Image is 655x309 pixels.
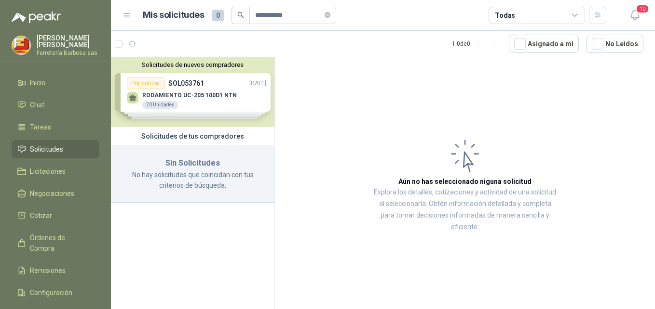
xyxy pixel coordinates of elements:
div: Todas [495,10,515,21]
span: Inicio [30,77,45,88]
a: Cotizar [12,206,99,225]
p: Explora los detalles, cotizaciones y actividad de una solicitud al seleccionarla. Obtén informaci... [371,187,559,233]
button: 10 [626,7,643,24]
span: Cotizar [30,210,52,221]
span: Configuración [30,287,72,298]
p: Ferretería Barbosa sas [37,50,99,56]
h3: Sin Solicitudes [123,157,263,169]
span: 10 [636,4,649,13]
p: [PERSON_NAME] [PERSON_NAME] [37,35,99,48]
span: Tareas [30,122,51,132]
span: search [237,12,244,18]
h1: Mis solicitudes [143,8,205,22]
h3: Aún no has seleccionado niguna solicitud [398,176,532,187]
span: close-circle [325,12,330,18]
span: Negociaciones [30,188,74,199]
a: Tareas [12,118,99,136]
a: Chat [12,96,99,114]
div: Solicitudes de nuevos compradoresPor cotizarSOL053761[DATE] RODAMIENTO UC-205 100D1 NTN20 Unidade... [111,57,274,127]
a: Órdenes de Compra [12,229,99,257]
img: Logo peakr [12,12,61,23]
div: 1 - 0 de 0 [452,36,501,51]
div: Solicitudes de tus compradores [111,127,274,145]
span: Solicitudes [30,144,63,154]
span: 0 [212,10,224,21]
p: No hay solicitudes que coincidan con tus criterios de búsqueda. [123,169,263,191]
a: Configuración [12,283,99,302]
button: Solicitudes de nuevos compradores [115,61,271,68]
a: Remisiones [12,261,99,280]
span: Órdenes de Compra [30,232,90,254]
a: Licitaciones [12,162,99,180]
span: Remisiones [30,265,66,276]
span: Chat [30,100,44,110]
img: Company Logo [12,36,30,54]
a: Negociaciones [12,184,99,203]
span: Licitaciones [30,166,66,177]
a: Inicio [12,74,99,92]
span: close-circle [325,11,330,20]
a: Solicitudes [12,140,99,158]
button: Asignado a mi [509,35,579,53]
button: No Leídos [587,35,643,53]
